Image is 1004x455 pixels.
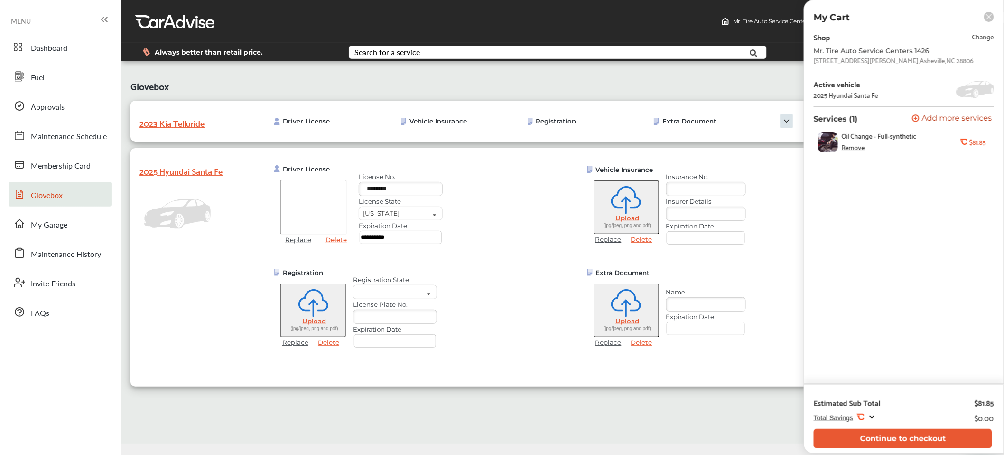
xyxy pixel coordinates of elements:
a: Maintenance History [9,241,112,265]
div: [US_STATE] [363,210,400,217]
img: vehicle [144,183,211,245]
span: Extra Document [662,117,716,125]
a: Glovebox [9,182,112,207]
span: Maintenance Schedule [31,131,107,143]
a: Maintenance Schedule [9,123,112,148]
span: My Garage [31,219,67,231]
label: Expiration Date [353,325,437,333]
a: Delete [626,339,657,346]
span: FAQs [31,307,49,320]
label: Expiration Date [359,222,443,229]
label: Insurer Details [666,198,746,205]
div: $0.00 [975,411,994,424]
span: Glovebox [31,190,63,202]
img: Ic_Uplload.1f258db1.svg [611,289,641,317]
img: Ic_Customdocumentnotuploaded.91d273c3.svg [586,166,594,173]
img: Ic_Uplload.1f258db1.svg [298,289,328,317]
span: Add more services [922,114,992,123]
span: Vehicle Insurance [596,166,653,173]
span: Approvals [31,101,65,114]
div: Search for a service [354,48,420,56]
button: Upload(jpg/jpeg, png and pdf) [280,284,346,337]
label: License State [359,198,443,205]
div: Upload Document [586,166,666,173]
img: Ic_Uplload.1f258db1.svg [611,186,641,214]
label: License Plate No. [353,301,437,308]
span: Extra Document [596,269,650,276]
a: Replace [280,236,316,244]
img: Ic_Customdocumentnotuploaded.91d273c3.svg [527,118,534,125]
a: FAQs [9,300,112,324]
span: Glovebox [130,76,169,94]
span: Vehicle Insurance [409,117,467,125]
span: Fuel [31,72,45,84]
button: Continue to checkout [814,429,992,448]
span: Dashboard [31,42,67,55]
img: Ic_dropdown.3e6f82a4.svg [763,114,810,128]
img: Ic_Customdocumentnotuploaded.91d273c3.svg [273,269,280,276]
img: Ic_Driver%20license.58b2f069.svg [273,165,280,172]
div: Upload Document [527,117,576,125]
label: Insurance No. [666,173,746,180]
span: Upload [615,317,639,325]
span: Upload [303,317,326,325]
img: Ic_Customdocumentnotuploaded.91d273c3.svg [586,269,594,276]
p: Services (1) [814,114,858,123]
img: Ic_Driver%20license.58b2f069.svg [273,118,280,125]
div: Active vehicle [814,80,878,88]
label: Name [666,288,746,296]
span: (jpg/jpeg, png and pdf) [604,326,651,331]
a: Approvals [9,94,112,118]
span: (jpg/jpeg, png and pdf) [291,326,338,331]
span: Maintenance History [31,248,101,261]
div: 2023 Kia Telluride [139,115,234,130]
span: (jpg/jpeg, png and pdf) [604,223,651,228]
span: MENU [11,17,31,25]
div: Estimated Sub Total [814,398,881,408]
span: Change [972,31,994,42]
span: Upload [615,214,639,222]
button: Add more services [912,114,992,123]
img: oil-change-thumb.jpg [818,132,838,152]
span: Total Savings [814,414,853,422]
div: $81.85 [975,398,994,408]
img: header-home-logo.8d720a4f.svg [722,18,729,25]
div: Upload Document [273,117,330,125]
label: Expiration Date [666,222,746,230]
span: Oil Change - Full-synthetic [842,132,917,140]
div: Upload Document [273,269,353,276]
a: Delete [321,236,352,244]
span: Membership Card [31,160,91,172]
div: Remove [842,143,865,151]
img: placeholder_car.5a1ece94.svg [956,81,994,98]
a: Dashboard [9,35,112,59]
p: My Cart [814,12,850,23]
span: Driver License [283,117,330,125]
div: Upload Document [653,117,716,125]
div: 2025 Hyundai Santa Fe [139,163,234,178]
div: Mr. Tire Auto Service Centers 1426 [814,47,966,55]
label: Registration State [353,276,437,284]
span: Always better than retail price. [155,49,263,56]
label: License No. [359,173,443,180]
span: Registration [536,117,576,125]
a: Add more services [912,114,994,123]
a: Delete [313,339,344,346]
img: dollor_label_vector.a70140d1.svg [143,48,150,56]
a: Membership Card [9,152,112,177]
span: Mr. Tire Auto Service Centers 1426 , [STREET_ADDRESS][PERSON_NAME] Asheville , NC 28806 [733,18,982,25]
button: Upload(jpg/jpeg, png and pdf) [594,284,659,337]
div: Upload Document [273,165,359,173]
span: Registration [283,269,323,276]
a: Invite Friends [9,270,112,295]
a: Delete [626,236,657,243]
span: Invite Friends [31,278,75,290]
div: 2025 Hyundai Santa Fe [814,91,878,99]
div: Upload Document [400,117,467,125]
div: Upload Document [586,269,666,276]
a: My Garage [9,211,112,236]
label: Expiration Date [666,313,746,321]
div: [STREET_ADDRESS][PERSON_NAME] , Asheville , NC 28806 [814,57,974,64]
b: $81.85 [969,138,985,146]
span: Driver License [283,165,330,173]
